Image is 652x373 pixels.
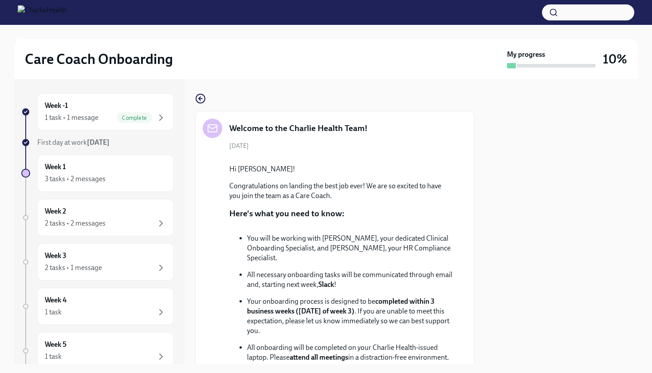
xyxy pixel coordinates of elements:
h6: Week 5 [45,340,67,349]
a: Week 32 tasks • 1 message [21,243,174,281]
h6: Week -1 [45,101,68,111]
strong: attend all meetings [290,353,348,361]
strong: Slack [318,280,334,289]
span: First day at work [37,138,110,147]
span: [DATE] [229,142,249,150]
p: All onboarding will be completed on your Charlie Health-issued laptop. Please in a distraction-fr... [247,343,453,362]
p: Your onboarding process is designed to be . If you are unable to meet this expectation, please le... [247,297,453,336]
h6: Week 3 [45,251,67,261]
h5: Welcome to the Charlie Health Team! [229,123,368,134]
h6: Week 4 [45,295,67,305]
p: Here's what you need to know: [229,208,345,219]
p: You will be working with [PERSON_NAME], your dedicated Clinical Onboarding Specialist, and [PERSO... [247,234,453,263]
p: All necessary onboarding tasks will be communicated through email and, starting next week, ! [247,270,453,290]
a: Week 22 tasks • 2 messages [21,199,174,236]
div: 1 task [45,307,62,317]
span: Complete [117,115,152,121]
h6: Week 1 [45,162,66,172]
div: 2 tasks • 2 messages [45,218,106,228]
a: Week 41 task [21,288,174,325]
img: CharlieHealth [18,5,67,20]
div: 2 tasks • 1 message [45,263,102,273]
a: Week 51 task [21,332,174,369]
strong: [DATE] [87,138,110,147]
h3: 10% [603,51,627,67]
strong: completed within 3 business weeks ([DATE] of week 3) [247,297,435,315]
div: 1 task • 1 message [45,113,98,123]
a: First day at work[DATE] [21,138,174,147]
h6: Week 2 [45,206,66,216]
p: Hi [PERSON_NAME]! [229,164,453,174]
a: Week -11 task • 1 messageComplete [21,93,174,131]
a: Week 13 tasks • 2 messages [21,155,174,192]
div: 1 task [45,352,62,361]
h2: Care Coach Onboarding [25,50,173,68]
div: 3 tasks • 2 messages [45,174,106,184]
p: Congratulations on landing the best job ever! We are so excited to have you join the team as a Ca... [229,181,453,201]
strong: My progress [507,50,545,60]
